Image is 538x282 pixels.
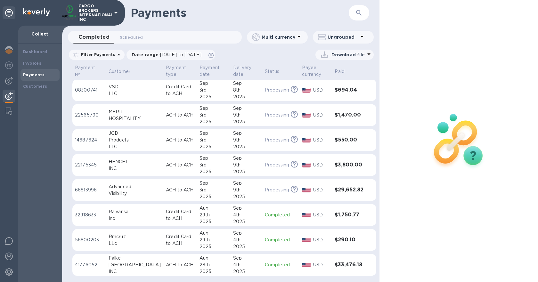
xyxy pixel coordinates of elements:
p: Payment № [75,64,95,78]
p: Multi currency [262,34,295,40]
img: USD [302,113,311,117]
p: ACH to ACH [166,162,194,168]
img: USD [302,163,311,167]
div: 4th [233,212,260,218]
div: 9th [233,112,260,118]
p: 66813996 [75,187,103,193]
div: Date range:[DATE] to [DATE] [126,50,215,60]
p: 14687624 [75,137,103,143]
div: 2025 [233,218,260,225]
div: 4th [233,237,260,243]
div: LLC [109,90,161,97]
div: 2025 [233,118,260,125]
p: Ungrouped [328,34,358,40]
div: Aug [200,230,228,237]
div: HENCEL [109,158,161,165]
div: 3rd [200,162,228,168]
p: Filter Payments [78,52,115,57]
span: Paid [335,68,353,75]
img: USD [302,88,311,93]
div: Sep [233,80,260,87]
p: Credit Card to ACH [166,233,194,247]
div: 9th [233,137,260,143]
div: Sep [233,105,260,112]
div: 29th [200,212,228,218]
p: Delivery date [233,64,251,78]
span: [DATE] to [DATE] [160,52,201,57]
div: INC [109,165,161,172]
h3: $694.04 [335,87,363,93]
div: 2025 [200,168,228,175]
p: USD [313,187,330,193]
p: Status [265,68,279,75]
div: Falke [109,255,161,262]
p: Credit Card to ACH [166,84,194,97]
div: 8th [233,87,260,93]
div: 9th [233,187,260,193]
p: USD [313,262,330,268]
p: Download file [331,52,365,58]
p: Completed [265,237,297,243]
p: ACH to ACH [166,112,194,118]
div: Sep [200,180,228,187]
div: JGD [109,130,161,137]
div: 2025 [200,118,228,125]
p: Credit Card to ACH [166,208,194,222]
img: USD [302,138,311,142]
div: Advanced [109,183,161,190]
div: 2025 [200,243,228,250]
img: Foreign exchange [5,61,13,69]
div: 3rd [200,87,228,93]
p: Paid [335,68,345,75]
div: 9th [233,162,260,168]
div: Visibility [109,190,161,197]
div: INC [109,268,161,275]
div: 28th [200,262,228,268]
p: 41776052 [75,262,103,268]
b: Payments [23,72,45,77]
p: 22175345 [75,162,103,168]
img: USD [302,238,311,242]
p: 56800203 [75,237,103,243]
div: Unpin categories [3,6,15,19]
div: Raivansa [109,208,161,215]
h3: $1,750.77 [335,212,363,218]
div: 2025 [200,93,228,100]
div: Aug [200,255,228,262]
span: Scheduled [120,34,143,41]
p: Processing [265,137,289,143]
p: ACH to ACH [166,262,194,268]
div: 4th [233,262,260,268]
span: Payee currency [302,64,330,78]
h3: $1,470.00 [335,112,363,118]
div: Sep [200,155,228,162]
span: Delivery date [233,64,260,78]
div: Sep [233,230,260,237]
b: Customers [23,84,47,89]
p: USD [313,212,330,218]
p: Payment date [200,64,220,78]
p: 22565790 [75,112,103,118]
p: Completed [265,212,297,218]
div: 2025 [233,268,260,275]
p: Processing [265,187,289,193]
div: Rmcruz [109,233,161,240]
div: 2025 [200,193,228,200]
p: ACH to ACH [166,187,194,193]
h3: $290.10 [335,237,363,243]
b: Dashboard [23,49,47,54]
p: Processing [265,112,289,118]
div: 2025 [200,143,228,150]
img: USD [302,263,311,267]
img: USD [302,188,311,192]
p: Processing [265,87,289,93]
span: Payment date [200,64,228,78]
h3: $33,476.18 [335,262,363,268]
div: 3rd [200,112,228,118]
div: 2025 [200,218,228,225]
span: Status [265,68,288,75]
div: 2025 [233,243,260,250]
p: Processing [265,162,289,168]
h3: $29,652.82 [335,187,363,193]
h1: Payments [131,6,349,20]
